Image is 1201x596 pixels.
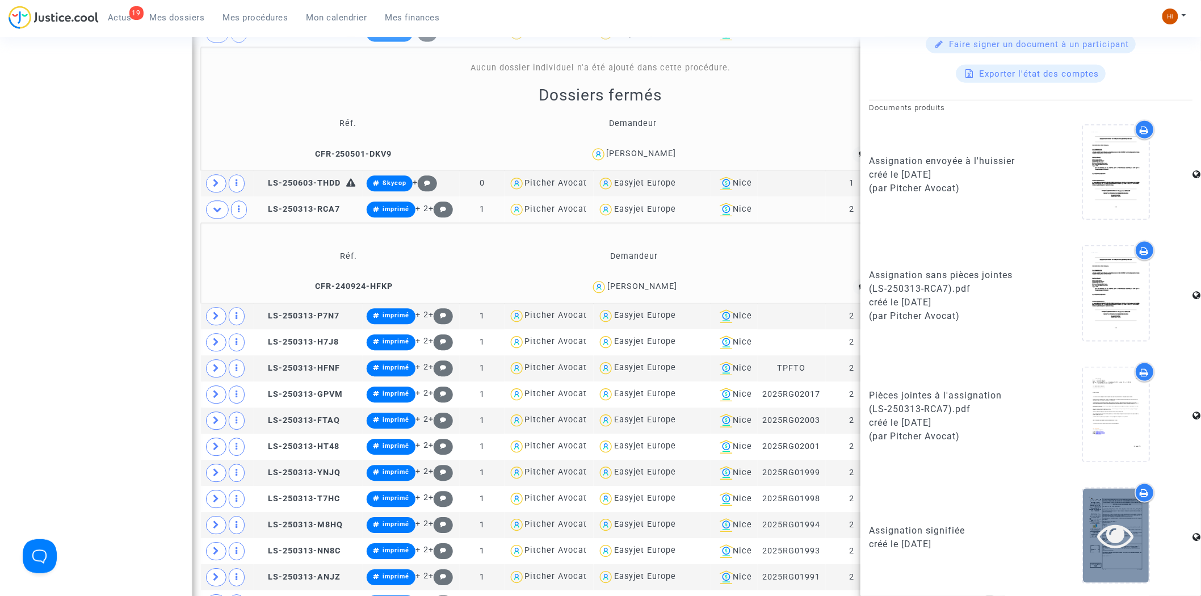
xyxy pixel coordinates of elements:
[598,308,614,324] img: icon-user.svg
[383,521,409,528] span: imprimé
[949,39,1129,49] span: Faire signer un document à un participant
[720,570,733,584] img: icon-banque.svg
[23,539,57,573] iframe: Help Scout Beacon - Open
[826,564,879,590] td: 2
[720,466,733,480] img: icon-banque.svg
[826,329,879,355] td: 2
[429,467,453,476] span: +
[525,467,587,477] div: Pitcher Avocat
[9,6,99,29] img: jc-logo.svg
[826,512,879,538] td: 2
[826,408,879,434] td: 2
[258,178,341,188] span: LS-250603-THDD
[216,62,985,74] div: Aucun dossier individuel n'a été ajouté dans cette procédure.
[598,490,614,507] img: icon-user.svg
[869,268,1022,296] div: Assignation sans pièces jointes (LS-250313-RCA7).pdf
[383,390,409,397] span: imprimé
[509,386,525,402] img: icon-user.svg
[525,389,587,398] div: Pitcher Avocat
[614,545,676,555] div: Easyjet Europe
[590,146,607,162] img: icon-user.svg
[429,493,453,502] span: +
[720,335,733,349] img: icon-banque.svg
[607,282,677,291] div: [PERSON_NAME]
[460,564,505,590] td: 1
[415,204,429,213] span: + 2
[525,337,587,346] div: Pitcher Avocat
[258,204,340,214] span: LS-250313-RCA7
[415,310,429,320] span: + 2
[775,105,996,142] td: Notes
[758,538,826,564] td: 2025RG01993
[869,309,1022,323] div: (par Pitcher Avocat)
[715,466,754,480] div: Nice
[460,170,505,196] td: 0
[614,310,676,320] div: Easyjet Europe
[460,434,505,460] td: 1
[1162,9,1178,24] img: fc99b196863ffcca57bb8fe2645aafd9
[258,546,341,556] span: LS-250313-NN8C
[460,196,505,223] td: 1
[460,486,505,512] td: 1
[525,545,587,555] div: Pitcher Avocat
[598,438,614,455] img: icon-user.svg
[614,337,676,346] div: Easyjet Europe
[509,438,525,455] img: icon-user.svg
[720,309,733,323] img: icon-banque.svg
[429,571,453,581] span: +
[415,336,429,346] span: + 2
[258,363,340,373] span: LS-250313-HFNF
[715,335,754,349] div: Nice
[460,538,505,564] td: 1
[826,460,879,486] td: 2
[720,414,733,427] img: icon-banque.svg
[429,440,453,450] span: +
[598,543,614,559] img: icon-user.svg
[509,412,525,429] img: icon-user.svg
[258,389,343,399] span: LS-250313-GPVM
[205,238,493,275] td: Réf.
[614,204,676,214] div: Easyjet Europe
[826,381,879,408] td: 2
[758,355,826,381] td: TPFTO
[429,545,453,555] span: +
[720,544,733,558] img: icon-banque.svg
[525,204,587,214] div: Pitcher Avocat
[429,519,453,528] span: +
[869,154,1022,168] div: Assignation envoyée à l'huissier
[525,441,587,451] div: Pitcher Avocat
[758,460,826,486] td: 2025RG01999
[598,569,614,585] img: icon-user.svg
[826,434,879,460] td: 2
[460,355,505,381] td: 1
[429,310,453,320] span: +
[415,467,429,476] span: + 2
[258,311,339,321] span: LS-250313-P7N7
[383,179,406,187] span: Skycop
[525,519,587,529] div: Pitcher Avocat
[758,486,826,512] td: 2025RG01998
[129,6,144,20] div: 19
[413,27,437,37] span: +
[306,12,367,23] span: Mon calendrier
[429,362,453,372] span: +
[258,415,340,425] span: LS-250313-FTAQ
[383,494,409,502] span: imprimé
[598,517,614,533] img: icon-user.svg
[715,492,754,506] div: Nice
[525,178,587,188] div: Pitcher Avocat
[715,309,754,323] div: Nice
[509,175,525,192] img: icon-user.svg
[614,178,676,188] div: Easyjet Europe
[720,440,733,454] img: icon-banque.svg
[525,572,587,581] div: Pitcher Avocat
[509,360,525,376] img: icon-user.svg
[869,524,1022,538] div: Assignation signifiée
[415,545,429,555] span: + 2
[509,569,525,585] img: icon-user.svg
[758,564,826,590] td: 2025RG01991
[715,203,754,216] div: Nice
[509,202,525,218] img: icon-user.svg
[383,442,409,450] span: imprimé
[598,334,614,350] img: icon-user.svg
